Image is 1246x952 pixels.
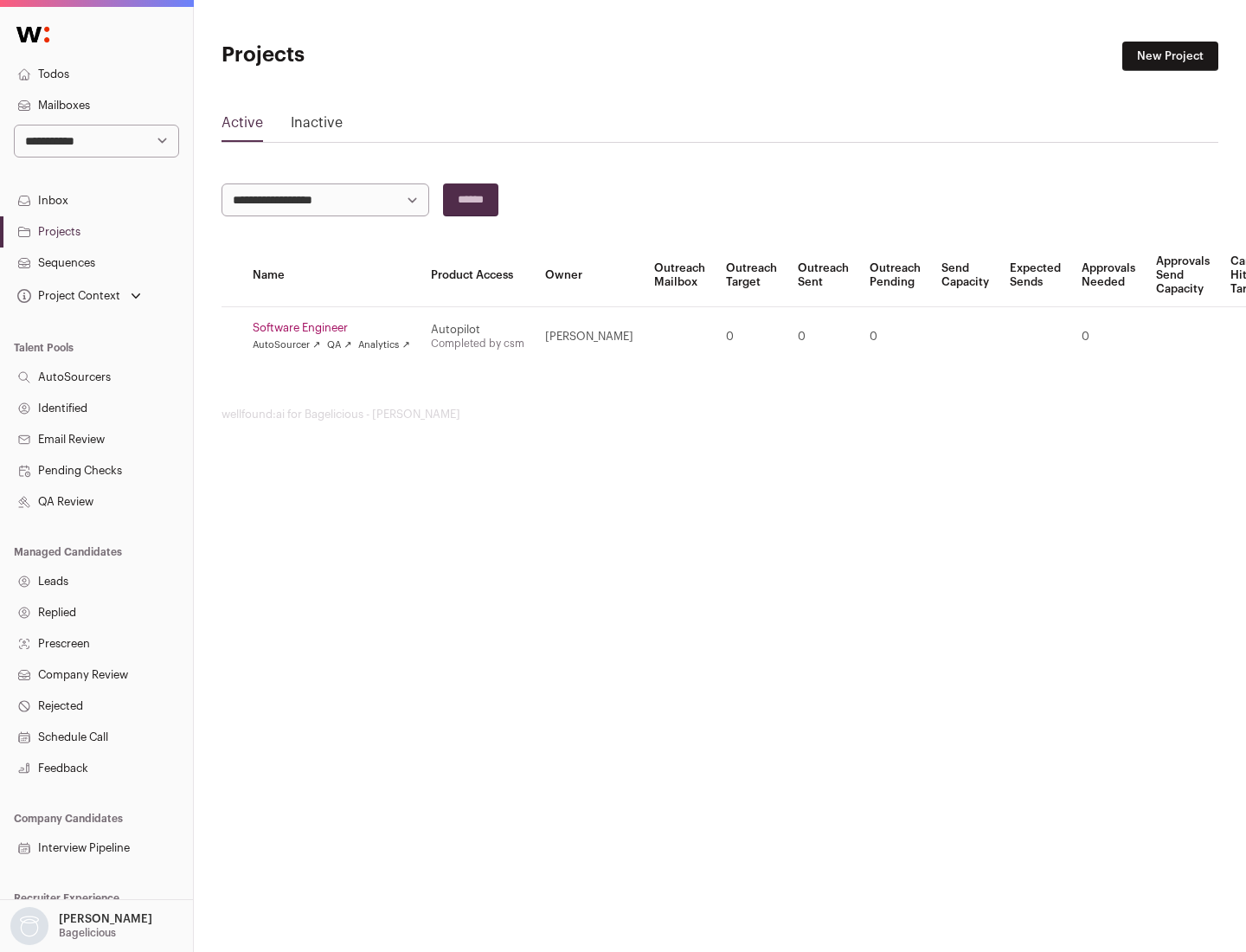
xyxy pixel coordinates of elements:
[222,113,263,140] a: Active
[10,907,48,945] img: nopic.png
[421,244,535,307] th: Product Access
[535,244,644,307] th: Owner
[859,244,931,307] th: Outreach Pending
[787,307,859,367] td: 0
[358,338,409,352] a: Analytics ↗
[1071,307,1146,367] td: 0
[859,307,931,367] td: 0
[242,244,421,307] th: Name
[7,907,156,945] button: Open dropdown
[931,244,999,307] th: Send Capacity
[716,307,787,367] td: 0
[787,244,859,307] th: Outreach Sent
[327,338,351,352] a: QA ↗
[431,338,524,349] a: Completed by csm
[291,113,343,140] a: Inactive
[222,408,1218,421] footer: wellfound:ai for Bagelicious - [PERSON_NAME]
[14,289,120,303] div: Project Context
[14,284,145,308] button: Open dropdown
[59,926,116,940] p: Bagelicious
[644,244,716,307] th: Outreach Mailbox
[431,323,524,337] div: Autopilot
[253,338,320,352] a: AutoSourcer ↗
[1122,42,1218,71] a: New Project
[999,244,1071,307] th: Expected Sends
[7,17,59,52] img: Wellfound
[1071,244,1146,307] th: Approvals Needed
[222,42,554,69] h1: Projects
[1146,244,1220,307] th: Approvals Send Capacity
[535,307,644,367] td: [PERSON_NAME]
[59,912,152,926] p: [PERSON_NAME]
[253,321,410,335] a: Software Engineer
[716,244,787,307] th: Outreach Target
